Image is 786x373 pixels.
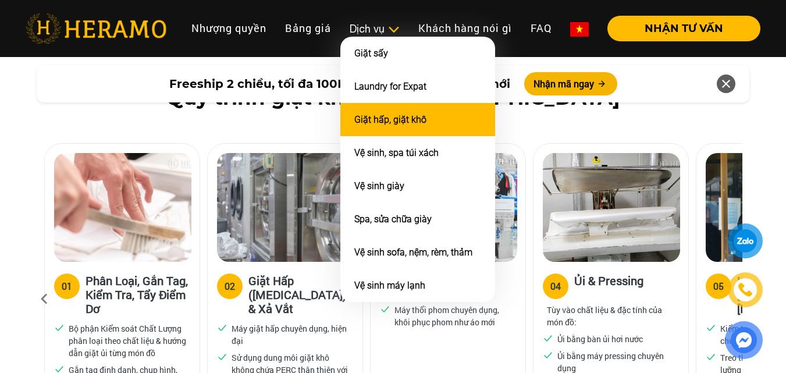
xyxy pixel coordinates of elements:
a: Spa, sửa chữa giày [354,214,432,225]
img: subToggleIcon [387,24,400,35]
h3: Ủi & Pressing [574,273,643,297]
div: 04 [550,279,561,293]
a: Bảng giá [276,16,340,41]
img: checked.svg [706,351,716,362]
img: checked.svg [217,322,227,333]
a: Vệ sinh máy lạnh [354,280,425,291]
img: checked.svg [380,304,390,314]
a: Khách hàng nói gì [409,16,521,41]
div: 05 [713,279,724,293]
span: Freeship 2 chiều, tối đa 100K dành cho khách hàng mới [169,75,510,93]
button: NHẬN TƯ VẤN [607,16,760,41]
a: FAQ [521,16,561,41]
a: Nhượng quyền [182,16,276,41]
a: Vệ sinh giày [354,180,404,191]
img: heramo-logo.png [26,13,166,44]
img: heramo-quy-trinh-giat-hap-tieu-chuan-buoc-2 [217,153,354,262]
img: heramo-quy-trinh-giat-hap-tieu-chuan-buoc-1 [54,153,191,262]
p: Ủi bằng bàn ủi hơi nước [557,333,643,345]
div: 01 [62,279,72,293]
img: checked.svg [706,322,716,333]
a: Vệ sinh sofa, nệm, rèm, thảm [354,247,472,258]
div: 02 [225,279,235,293]
h3: Phân Loại, Gắn Tag, Kiểm Tra, Tẩy Điểm Dơ [86,273,190,315]
p: Máy giặt hấp chuyên dụng, hiện đại [232,322,349,347]
a: Vệ sinh, spa túi xách [354,147,439,158]
a: Giặt sấy [354,48,388,59]
h3: Giặt Hấp ([MEDICAL_DATA]) & Xả Vắt [248,273,353,315]
p: Bộ phận Kiểm soát Chất Lượng phân loại theo chất liệu & hướng dẫn giặt ủi từng món đồ [69,322,186,359]
img: vn-flag.png [570,22,589,37]
p: Tùy vào chất liệu & đặc tính của món đồ: [547,304,675,328]
button: Nhận mã ngay [524,72,617,95]
a: Giặt hấp, giặt khô [354,114,426,125]
div: Dịch vụ [350,21,400,37]
img: checked.svg [54,322,65,333]
a: Laundry for Expat [354,81,426,92]
img: checked.svg [543,333,553,343]
img: checked.svg [217,351,227,362]
img: checked.svg [543,350,553,360]
img: heramo-quy-trinh-giat-hap-tieu-chuan-buoc-4 [543,153,680,262]
a: phone-icon [730,274,761,305]
img: phone-icon [738,282,753,297]
p: Máy thổi phom chuyên dụng, khôi phục phom như áo mới [394,304,512,328]
a: NHẬN TƯ VẤN [598,23,760,34]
